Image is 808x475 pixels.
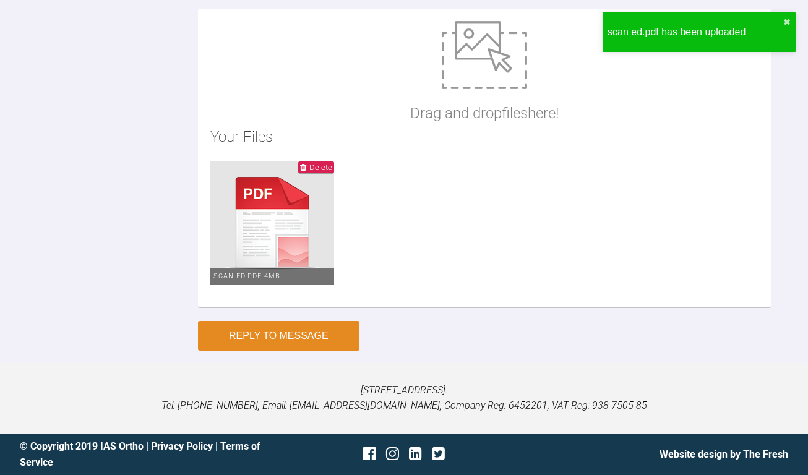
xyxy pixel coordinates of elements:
[20,382,788,414] p: [STREET_ADDRESS]. Tel: [PHONE_NUMBER], Email: [EMAIL_ADDRESS][DOMAIN_NAME], Company Reg: 6452201,...
[20,439,276,470] div: © Copyright 2019 IAS Ortho | |
[151,440,213,452] a: Privacy Policy
[210,125,759,148] h2: Your Files
[660,448,788,460] a: Website design by The Fresh
[213,272,280,280] span: scan ed.pdf - 4MB
[783,17,791,27] button: close
[309,163,332,172] span: Delete
[198,321,359,351] button: Reply to Message
[20,440,260,468] a: Terms of Service
[608,24,783,40] div: scan ed.pdf has been uploaded
[210,161,334,285] img: pdf.de61447c.png
[410,101,559,125] p: Drag and drop files here!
